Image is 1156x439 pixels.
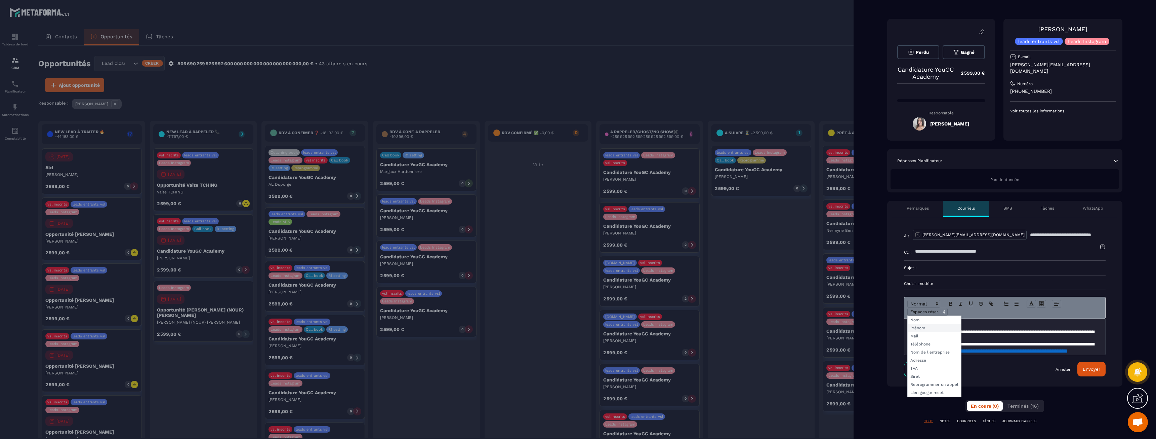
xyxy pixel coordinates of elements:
p: SMS [1003,206,1012,211]
p: Cc : [904,250,912,255]
p: Réponses Planificateur [897,158,942,163]
p: Remarques [907,206,929,211]
p: [PHONE_NUMBER] [1010,88,1116,95]
a: Annuler [1056,367,1071,372]
p: WhatsApp [1083,206,1103,211]
p: TOUT [924,419,933,424]
span: En cours (0) [971,403,999,409]
span: Perdu [916,50,929,55]
button: En cours (0) [967,401,1003,411]
p: Tâches [1041,206,1054,211]
a: Déconnecter Gmail [904,362,951,376]
span: Terminés (16) [1007,403,1039,409]
button: Terminés (16) [1003,401,1043,411]
p: Voir toutes les informations [1010,108,1116,114]
p: À : [904,233,909,239]
span: Gagné [961,50,975,55]
p: NOTES [940,419,950,424]
p: Courriels [957,206,975,211]
button: Envoyer [1077,362,1106,376]
span: Pas de donnée [990,177,1019,182]
p: 2 599,00 € [954,67,985,80]
p: Candidature YouGC Academy [897,66,954,80]
p: Choisir modèle [904,281,1106,286]
p: [PERSON_NAME][EMAIL_ADDRESS][DOMAIN_NAME] [922,232,1025,237]
button: Perdu [897,45,939,59]
p: [PERSON_NAME][EMAIL_ADDRESS][DOMAIN_NAME] [1010,62,1116,74]
p: JOURNAUX D'APPELS [1002,419,1036,424]
p: Numéro [1017,81,1033,86]
p: Sujet : [904,265,917,270]
p: TÂCHES [983,419,995,424]
a: Ouvrir le chat [1128,412,1148,432]
h5: [PERSON_NAME] [930,121,969,126]
button: Gagné [943,45,985,59]
p: COURRIELS [957,419,976,424]
p: E-mail [1018,54,1031,60]
p: Responsable [897,111,985,115]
